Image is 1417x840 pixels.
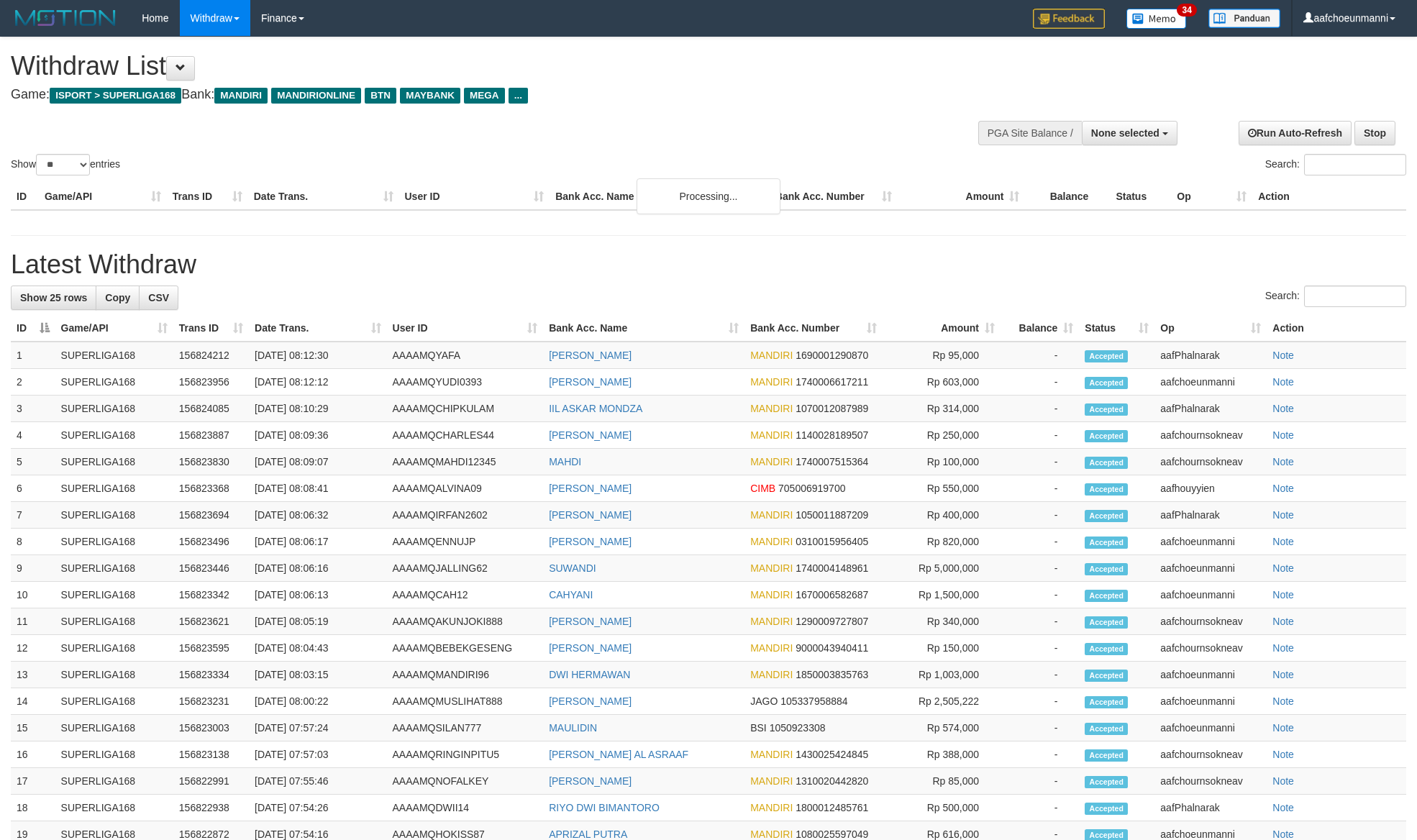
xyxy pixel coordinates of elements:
td: SUPERLIGA168 [55,396,173,422]
input: Search: [1304,154,1406,175]
span: Show 25 rows [20,292,87,303]
span: Accepted [1085,350,1128,362]
th: Bank Acc. Name: activate to sort column ascending [543,315,744,342]
td: - [1001,475,1079,502]
td: 17 [11,768,55,795]
td: [DATE] 08:03:15 [249,662,387,688]
td: Rp 550,000 [883,475,1001,502]
a: Note [1272,828,1294,840]
td: SUPERLIGA168 [55,741,173,768]
td: aafchoeunmanni [1154,582,1267,608]
span: Copy 0310015956405 to clipboard [796,536,868,547]
td: 156823956 [173,369,249,396]
span: Accepted [1085,377,1128,389]
th: Balance: activate to sort column ascending [1001,315,1079,342]
td: Rp 5,000,000 [883,555,1001,582]
td: AAAAMQSILAN777 [387,715,544,741]
span: Accepted [1085,723,1128,735]
td: [DATE] 07:57:24 [249,715,387,741]
span: Accepted [1085,457,1128,469]
span: CSV [148,292,169,303]
td: [DATE] 08:12:30 [249,342,387,369]
td: aafchournsokneav [1154,449,1267,475]
a: DWI HERMAWAN [549,669,630,680]
td: Rp 388,000 [883,741,1001,768]
span: MANDIRI [750,669,793,680]
td: 1 [11,342,55,369]
th: Bank Acc. Number: activate to sort column ascending [744,315,883,342]
td: [DATE] 08:06:32 [249,502,387,529]
td: 156823830 [173,449,249,475]
span: Copy 1670006582687 to clipboard [796,589,868,601]
td: aafchournsokneav [1154,635,1267,662]
th: Op: activate to sort column ascending [1154,315,1267,342]
td: AAAAMQIRFAN2602 [387,502,544,529]
td: 2 [11,369,55,396]
span: Copy 705006919700 to clipboard [778,483,845,494]
th: User ID: activate to sort column ascending [387,315,544,342]
td: aafchoeunmanni [1154,688,1267,715]
th: User ID [399,183,550,210]
a: CSV [139,286,178,310]
td: AAAAMQMANDIRI96 [387,662,544,688]
td: Rp 1,003,000 [883,662,1001,688]
span: MAYBANK [400,88,460,104]
span: Accepted [1085,403,1128,416]
td: [DATE] 08:08:41 [249,475,387,502]
td: [DATE] 08:09:07 [249,449,387,475]
span: Accepted [1085,537,1128,549]
td: 13 [11,662,55,688]
a: Stop [1354,121,1395,145]
a: Note [1272,456,1294,467]
a: Note [1272,775,1294,787]
td: Rp 400,000 [883,502,1001,529]
a: [PERSON_NAME] [549,509,632,521]
td: - [1001,768,1079,795]
td: aafPhalnarak [1154,396,1267,422]
td: SUPERLIGA168 [55,795,173,821]
td: 10 [11,582,55,608]
div: Processing... [637,178,780,214]
th: Op [1171,183,1252,210]
span: Copy 1290009727807 to clipboard [796,616,868,627]
td: Rp 2,505,222 [883,688,1001,715]
span: Accepted [1085,670,1128,682]
a: Note [1272,376,1294,388]
td: Rp 500,000 [883,795,1001,821]
span: Accepted [1085,430,1128,442]
td: aafhouyyien [1154,475,1267,502]
td: - [1001,741,1079,768]
td: SUPERLIGA168 [55,502,173,529]
td: aafchoeunmanni [1154,715,1267,741]
span: Copy 1070012087989 to clipboard [796,403,868,414]
td: - [1001,422,1079,449]
span: MANDIRI [750,589,793,601]
td: - [1001,608,1079,635]
td: 156823595 [173,635,249,662]
span: MEGA [464,88,505,104]
th: Date Trans.: activate to sort column ascending [249,315,387,342]
td: AAAAMQMUSLIHAT888 [387,688,544,715]
td: Rp 100,000 [883,449,1001,475]
a: Copy [96,286,140,310]
div: PGA Site Balance / [978,121,1082,145]
td: aafchournsokneav [1154,741,1267,768]
td: Rp 340,000 [883,608,1001,635]
span: Accepted [1085,590,1128,602]
td: AAAAMQRINGINPITU5 [387,741,544,768]
td: 18 [11,795,55,821]
a: [PERSON_NAME] [549,695,632,707]
td: Rp 603,000 [883,369,1001,396]
h4: Game: Bank: [11,88,930,102]
span: MANDIRI [750,802,793,813]
span: MANDIRIONLINE [271,88,361,104]
span: Copy 1050011887209 to clipboard [796,509,868,521]
td: aafchoeunmanni [1154,555,1267,582]
span: Accepted [1085,696,1128,708]
a: [PERSON_NAME] [549,376,632,388]
td: aafchournsokneav [1154,422,1267,449]
a: Note [1272,429,1294,441]
td: Rp 1,500,000 [883,582,1001,608]
input: Search: [1304,286,1406,307]
td: 156823003 [173,715,249,741]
